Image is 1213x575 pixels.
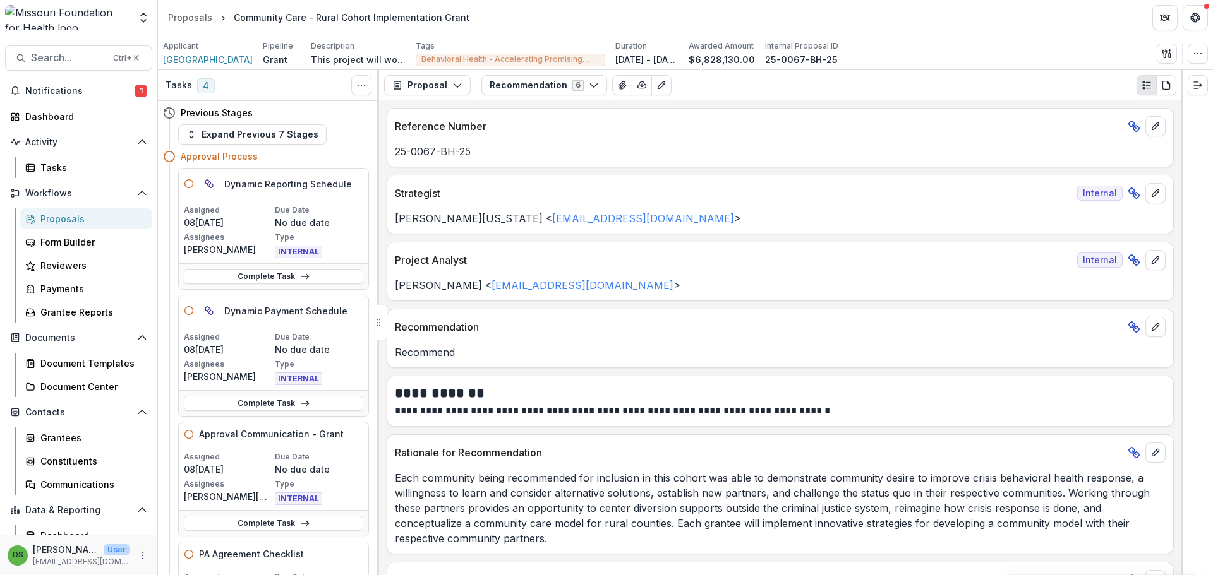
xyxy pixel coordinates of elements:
a: Complete Task [184,269,363,284]
button: edit [1145,116,1166,136]
button: Open Workflows [5,183,152,203]
p: Rationale for Recommendation [395,445,1123,460]
h5: Dynamic Reporting Schedule [224,177,352,191]
div: Communications [40,478,142,491]
div: Ctrl + K [111,51,142,65]
a: Dashboard [5,106,152,127]
div: Grantees [40,431,142,444]
div: Document Templates [40,357,142,370]
a: Tasks [20,157,152,178]
p: Grant [263,53,287,66]
h4: Previous Stages [181,106,253,119]
span: Internal [1077,186,1123,201]
nav: breadcrumb [163,8,474,27]
p: Due Date [275,451,363,463]
p: Each community being recommended for inclusion in this cohort was able to demonstrate community d... [395,470,1166,546]
a: Grantee Reports [20,302,152,323]
p: Applicant [163,40,198,52]
p: Type [275,232,363,243]
button: Notifications1 [5,81,152,101]
a: Dashboard [20,525,152,546]
p: 25-0067-BH-25 [395,144,1166,159]
span: INTERNAL [275,492,322,505]
a: Complete Task [184,516,363,531]
p: Assignees [184,359,272,370]
a: Constituents [20,451,152,471]
button: Partners [1152,5,1178,30]
p: Due Date [275,331,363,343]
img: Missouri Foundation for Health logo [5,5,130,30]
h5: Dynamic Payment Schedule [224,304,347,317]
button: Open Activity [5,132,152,152]
button: Expand right [1188,75,1208,95]
span: Documents [25,333,132,343]
span: Workflows [25,188,132,199]
button: Open entity switcher [135,5,152,30]
h5: PA Agreement Checklist [199,547,304,560]
a: [EMAIL_ADDRESS][DOMAIN_NAME] [552,212,734,225]
div: Dashboard [25,110,142,123]
div: Form Builder [40,235,142,249]
p: No due date [275,343,363,356]
p: Tags [416,40,435,52]
p: [PERSON_NAME] [184,243,272,256]
span: Data & Reporting [25,505,132,516]
p: Strategist [395,186,1072,201]
button: PDF view [1156,75,1176,95]
p: No due date [275,216,363,229]
button: More [135,548,150,563]
button: Get Help [1183,5,1208,30]
div: Grantee Reports [40,305,142,319]
p: Type [275,359,363,370]
div: Payments [40,282,142,295]
span: 4 [197,78,215,93]
button: edit [1145,250,1166,270]
p: User [104,544,130,555]
p: Awarded Amount [689,40,754,52]
a: Payments [20,278,152,299]
h4: Approval Process [181,150,258,163]
a: Form Builder [20,232,152,252]
p: [DATE] - [DATE] [615,53,679,66]
button: Plaintext view [1137,75,1157,95]
a: [GEOGRAPHIC_DATA] [163,53,253,66]
span: Notifications [25,86,135,97]
p: Duration [615,40,647,52]
a: Communications [20,474,152,495]
button: edit [1145,442,1166,463]
a: Proposals [20,208,152,229]
span: Contacts [25,407,132,418]
p: Assignees [184,478,272,490]
p: Type [275,478,363,490]
div: Document Center [40,380,142,393]
p: $6,828,130.00 [689,53,755,66]
a: Proposals [163,8,217,27]
button: Recommendation6 [481,75,607,95]
button: edit [1145,183,1166,203]
p: [PERSON_NAME] < > [395,278,1166,293]
span: Activity [25,137,132,148]
span: Search... [31,52,106,64]
p: No due date [275,463,363,476]
button: View Attached Files [612,75,632,95]
div: Dashboard [40,529,142,542]
div: Deena Lauver Scotti [13,551,23,559]
div: Proposals [40,212,142,225]
p: Assignees [184,232,272,243]
a: Reviewers [20,255,152,276]
button: View dependent tasks [199,174,219,194]
p: [PERSON_NAME][US_STATE] < > [395,211,1166,226]
a: Grantees [20,427,152,448]
div: Proposals [168,11,212,24]
h3: Tasks [166,80,192,91]
span: INTERNAL [275,246,322,258]
p: 08[DATE] [184,463,272,476]
p: [PERSON_NAME] [184,370,272,383]
span: 1 [135,85,147,97]
button: Open Contacts [5,402,152,422]
p: Recommend [395,345,1166,360]
div: Community Care - Rural Cohort Implementation Grant [234,11,469,24]
a: Document Center [20,376,152,397]
span: Behavioral Health - Accelerating Promising Practices [421,55,600,64]
p: Assigned [184,331,272,343]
